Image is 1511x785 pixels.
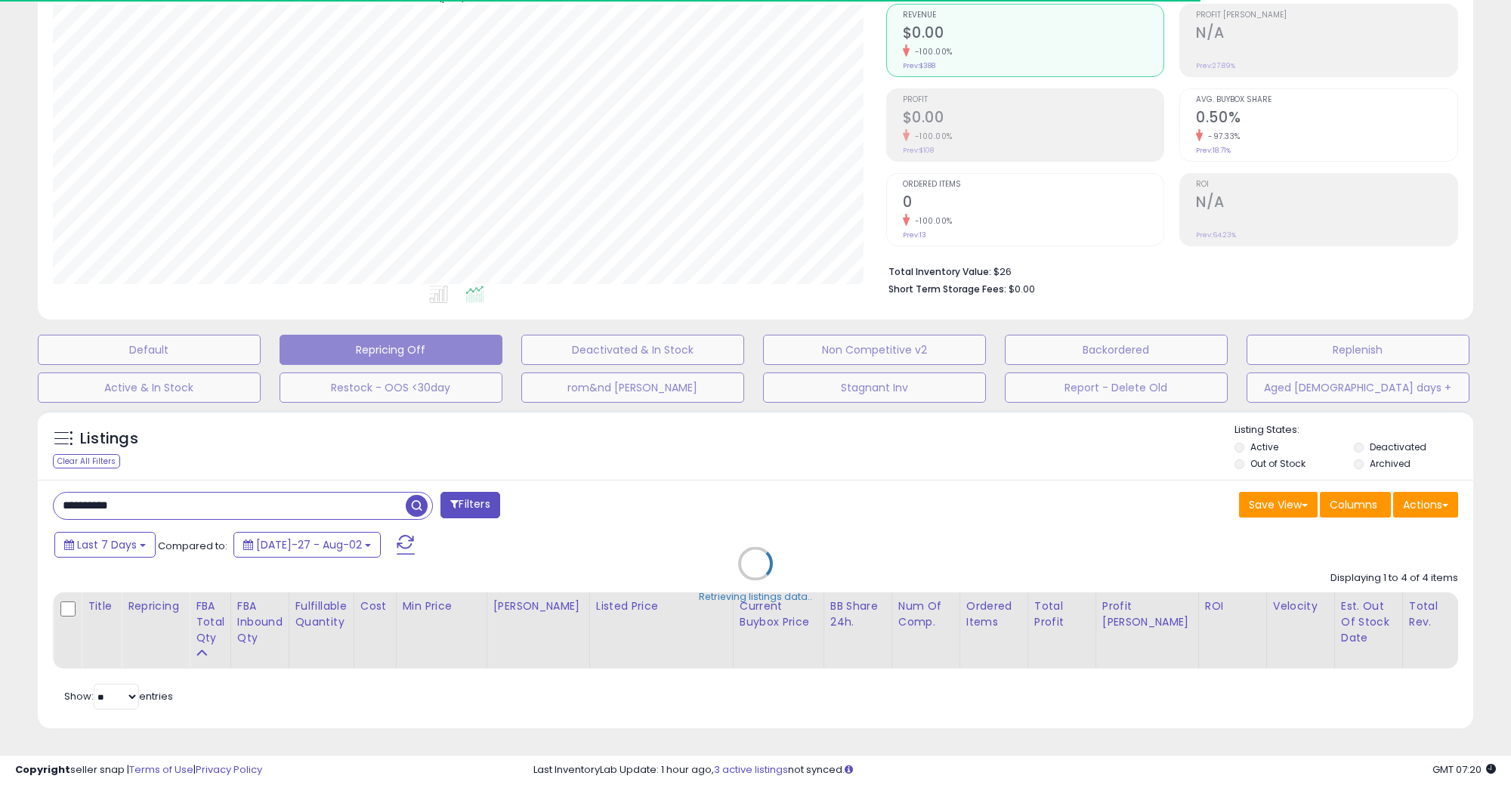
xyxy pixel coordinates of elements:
small: -100.00% [910,46,953,57]
h2: N/A [1196,24,1457,45]
button: Default [38,335,261,365]
h2: $0.00 [903,24,1164,45]
span: Profit [PERSON_NAME] [1196,11,1457,20]
button: Aged [DEMOGRAPHIC_DATA] days + [1247,372,1469,403]
a: 3 active listings [714,762,788,777]
small: -100.00% [910,215,953,227]
a: Privacy Policy [196,762,262,777]
div: Retrieving listings data.. [699,590,812,604]
div: Last InventoryLab Update: 1 hour ago, not synced. [533,763,1496,777]
small: -100.00% [910,131,953,142]
span: Ordered Items [903,181,1164,189]
h2: $0.00 [903,109,1164,129]
button: Active & In Stock [38,372,261,403]
div: seller snap | | [15,763,262,777]
small: -97.33% [1203,131,1241,142]
button: Backordered [1005,335,1228,365]
button: rom&nd [PERSON_NAME] [521,372,744,403]
strong: Copyright [15,762,70,777]
h2: 0 [903,193,1164,214]
button: Stagnant Inv [763,372,986,403]
span: Revenue [903,11,1164,20]
span: ROI [1196,181,1457,189]
span: Profit [903,96,1164,104]
h2: 0.50% [1196,109,1457,129]
button: Repricing Off [280,335,502,365]
button: Deactivated & In Stock [521,335,744,365]
li: $26 [888,261,1448,280]
small: Prev: $388 [903,61,935,70]
button: Replenish [1247,335,1469,365]
small: Prev: 64.23% [1196,230,1236,240]
small: Prev: 18.71% [1196,146,1231,155]
button: Report - Delete Old [1005,372,1228,403]
span: Avg. Buybox Share [1196,96,1457,104]
span: $0.00 [1009,282,1035,296]
b: Short Term Storage Fees: [888,283,1006,295]
small: Prev: 27.89% [1196,61,1235,70]
small: Prev: $108 [903,146,934,155]
h2: N/A [1196,193,1457,214]
button: Non Competitive v2 [763,335,986,365]
a: Terms of Use [129,762,193,777]
small: Prev: 13 [903,230,926,240]
span: 2025-08-10 07:20 GMT [1432,762,1496,777]
button: Restock - OOS <30day [280,372,502,403]
b: Total Inventory Value: [888,265,991,278]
